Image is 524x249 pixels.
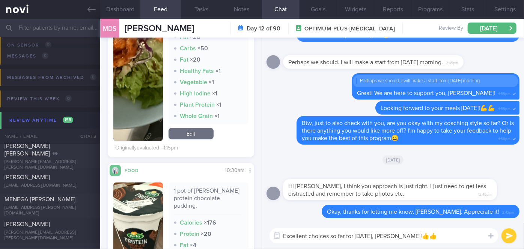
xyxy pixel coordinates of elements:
[204,220,217,226] strong: × 176
[212,91,218,97] strong: × 1
[180,91,211,97] strong: High Iodine
[121,167,151,173] div: Food
[70,129,100,144] div: Chats
[180,220,203,226] strong: Calories
[180,113,213,119] strong: Whole Grain
[498,104,510,112] span: 4:55pm
[45,42,51,48] span: 0
[169,128,214,139] a: Edit
[216,68,221,74] strong: × 1
[180,242,189,248] strong: Fat
[468,23,516,34] button: [DATE]
[5,143,50,157] span: [PERSON_NAME] [PERSON_NAME]
[198,45,208,51] strong: × 50
[357,90,495,96] span: Great! We are here to support you, [PERSON_NAME]!
[5,221,50,227] span: [PERSON_NAME]
[180,68,214,74] strong: Healthy Fats
[180,231,200,237] strong: Protein
[201,231,212,237] strong: × 20
[190,242,197,248] strong: × 4
[180,79,208,85] strong: Vegetable
[381,105,495,111] span: Looking forward to your meals [DATE]!💪💪
[247,25,281,32] strong: Day 12 of 90
[5,72,98,83] div: Messages from Archived
[5,159,96,171] div: [PERSON_NAME][EMAIL_ADDRESS][PERSON_NAME][DOMAIN_NAME]
[174,187,243,215] div: 1 pot of [PERSON_NAME] protein chocolate pudding.
[327,209,499,215] span: Okay, thanks for letting me know, [PERSON_NAME]. Appreciate it!
[5,94,74,104] div: Review this week
[498,134,510,142] span: 4:56pm
[5,230,96,241] div: [PERSON_NAME][EMAIL_ADDRESS][PERSON_NAME][DOMAIN_NAME]
[498,89,510,97] span: 4:55pm
[5,174,50,180] span: [PERSON_NAME]
[5,196,75,202] span: MENEGA [PERSON_NAME]
[5,51,50,61] div: Messages
[98,14,121,43] div: MDS
[42,53,48,59] span: 0
[225,168,244,173] span: 10:30am
[5,183,96,189] div: [EMAIL_ADDRESS][DOMAIN_NAME]
[288,59,443,65] span: Perhaps we should. I will make a start from [DATE] morning.
[478,190,492,197] span: 12:49pm
[446,59,458,66] span: 2:45pm
[63,117,73,123] span: 158
[115,145,178,152] div: Originally evaluated – 1:15pm
[190,57,201,63] strong: × 20
[180,102,215,108] strong: Plant Protein
[65,95,72,102] span: 0
[439,25,463,32] span: Review By
[180,45,196,51] strong: Carbs
[8,115,75,125] div: Review anytime
[305,25,395,33] span: OPTIMUM-PLUS-[MEDICAL_DATA]
[302,32,390,38] span: Do let me know your thoughts!🙂
[90,74,96,80] span: 0
[302,120,514,141] span: Btw, just to also check with you, are you okay with my coaching style so far? Or is there anythin...
[288,183,486,197] span: Hi [PERSON_NAME], I think you approach is just right. I just need to get less distracted and reme...
[217,102,222,108] strong: × 1
[5,205,96,216] div: [EMAIL_ADDRESS][PERSON_NAME][DOMAIN_NAME]
[502,208,514,215] span: 2:43pm
[180,57,189,63] strong: Fat
[382,155,404,164] span: [DATE]
[356,78,515,84] div: Perhaps we should. I will make a start from [DATE] morning.
[125,24,194,33] span: [PERSON_NAME]
[215,113,220,119] strong: × 1
[5,40,53,50] div: On sensor
[209,79,214,85] strong: × 1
